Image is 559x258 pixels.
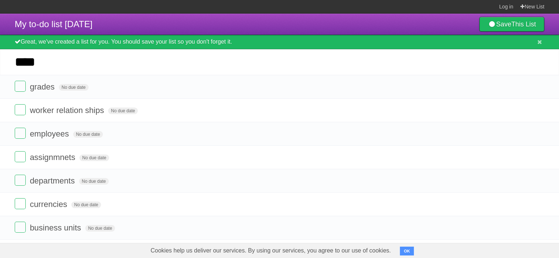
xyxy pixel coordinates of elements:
[30,82,56,91] span: grades
[511,21,536,28] b: This List
[15,151,26,162] label: Done
[59,84,89,91] span: No due date
[71,201,101,208] span: No due date
[30,200,69,209] span: currencies
[73,131,103,138] span: No due date
[479,17,544,32] a: SaveThis List
[15,81,26,92] label: Done
[30,106,106,115] span: worker relation ships
[15,198,26,209] label: Done
[85,225,115,232] span: No due date
[79,155,109,161] span: No due date
[30,223,83,232] span: business units
[15,19,93,29] span: My to-do list [DATE]
[108,108,138,114] span: No due date
[79,178,109,185] span: No due date
[15,128,26,139] label: Done
[30,153,77,162] span: assignmnets
[15,222,26,233] label: Done
[143,243,398,258] span: Cookies help us deliver our services. By using our services, you agree to our use of cookies.
[15,175,26,186] label: Done
[15,104,26,115] label: Done
[30,176,76,185] span: departments
[400,247,414,255] button: OK
[30,129,71,138] span: employees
